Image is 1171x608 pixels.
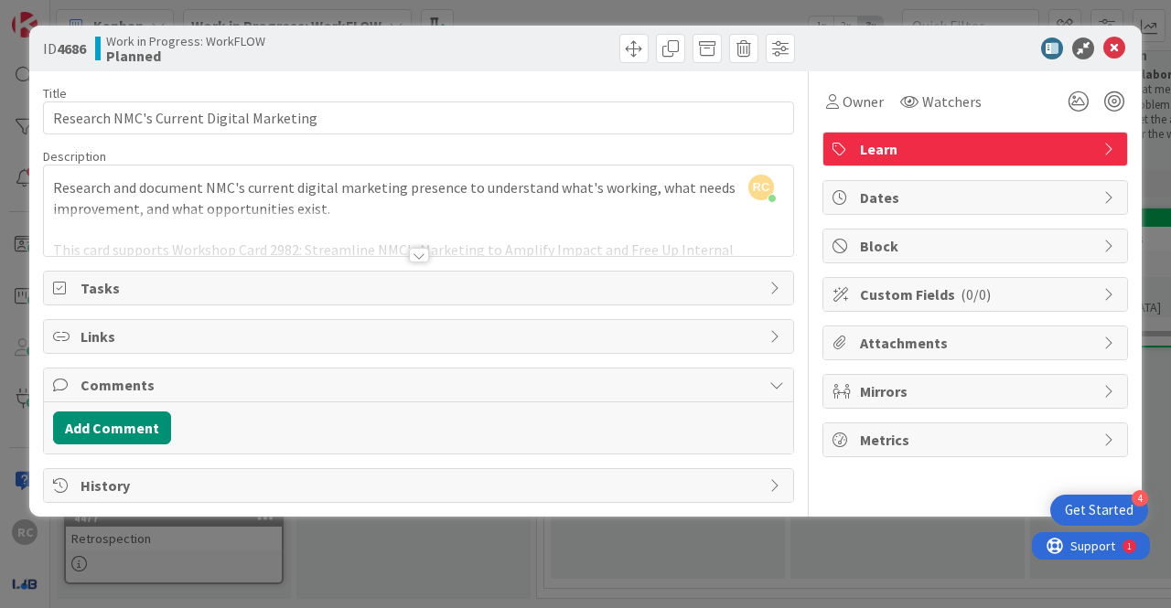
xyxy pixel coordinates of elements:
div: Open Get Started checklist, remaining modules: 4 [1050,495,1148,526]
b: Planned [106,48,265,63]
span: Comments [81,374,760,396]
span: Metrics [860,429,1094,451]
span: Mirrors [860,380,1094,402]
p: Research and document NMC's current digital marketing presence to understand what's working, what... [53,177,784,219]
div: Get Started [1065,501,1133,519]
span: Watchers [922,91,982,112]
span: Attachments [860,332,1094,354]
span: ( 0/0 ) [961,285,991,304]
div: 1 [95,7,100,22]
span: Work in Progress: WorkFLOW [106,34,265,48]
span: Learn [860,138,1094,160]
button: Add Comment [53,411,171,444]
span: Custom Fields [860,283,1094,305]
input: type card name here... [43,101,794,134]
label: Title [43,85,67,101]
span: Links [81,325,760,347]
span: History [81,475,760,496]
div: 4 [1132,490,1148,507]
span: Description [43,148,106,165]
span: RC [748,175,774,200]
span: Owner [843,91,884,112]
span: ID [43,37,86,59]
span: Dates [860,187,1094,208]
b: 4686 [57,39,86,58]
span: Tasks [81,277,760,299]
span: Support [38,3,83,25]
span: Block [860,235,1094,257]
